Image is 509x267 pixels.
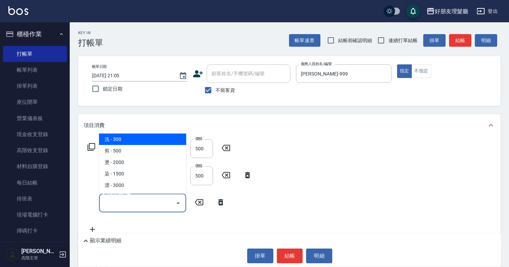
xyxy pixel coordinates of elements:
button: 帳單速查 [289,34,320,47]
span: 連續打單結帳 [388,37,418,44]
button: Close [173,197,184,209]
span: 燙 - 2000 [99,157,186,168]
span: 鎖定日期 [103,85,122,93]
a: 掛單列表 [3,78,67,94]
div: 好朋友理髮廳 [435,7,468,16]
img: Person [6,248,20,261]
a: 排班表 [3,191,67,207]
button: 明細 [475,34,497,47]
span: 漂 - 3000 [99,180,186,191]
button: 指定 [397,64,412,78]
img: Logo [8,6,28,15]
button: 櫃檯作業 [3,25,67,43]
a: 營業儀表板 [3,110,67,126]
span: 結帳前確認明細 [338,37,372,44]
a: 座位開單 [3,94,67,110]
a: 高階收支登錄 [3,142,67,158]
a: 現場電腦打卡 [3,207,67,223]
a: 掃碼打卡 [3,223,67,239]
button: 結帳 [449,34,471,47]
button: Choose date, selected date is 2025-08-14 [175,68,191,84]
span: 剪 - 500 [99,145,186,157]
p: 顯示業績明細 [90,237,121,244]
a: 現金收支登錄 [3,126,67,142]
button: 不指定 [411,64,431,78]
label: 帳單日期 [92,64,107,69]
button: 好朋友理髮廳 [424,4,471,18]
p: 項目消費 [84,122,105,129]
a: 打帳單 [3,46,67,62]
h2: Key In [78,31,103,35]
button: 登出 [474,5,501,18]
a: 每日結帳 [3,175,67,191]
label: 價格 [195,163,203,168]
a: 材料自購登錄 [3,158,67,174]
button: 掛單 [247,249,273,263]
button: 掛單 [423,34,446,47]
button: 結帳 [277,249,303,263]
h5: [PERSON_NAME] [21,248,57,255]
label: 服務人員姓名/編號 [301,61,332,66]
button: 明細 [306,249,332,263]
button: save [406,4,420,18]
span: 染 - 1500 [99,168,186,180]
label: 價格 [195,136,203,141]
a: 帳單列表 [3,62,67,78]
div: 項目消費 [78,114,501,136]
p: 高階主管 [21,255,57,261]
span: 洗 - 300 [99,134,186,145]
span: 不留客資 [215,87,235,94]
h3: 打帳單 [78,38,103,48]
input: YYYY/MM/DD hh:mm [92,70,172,81]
